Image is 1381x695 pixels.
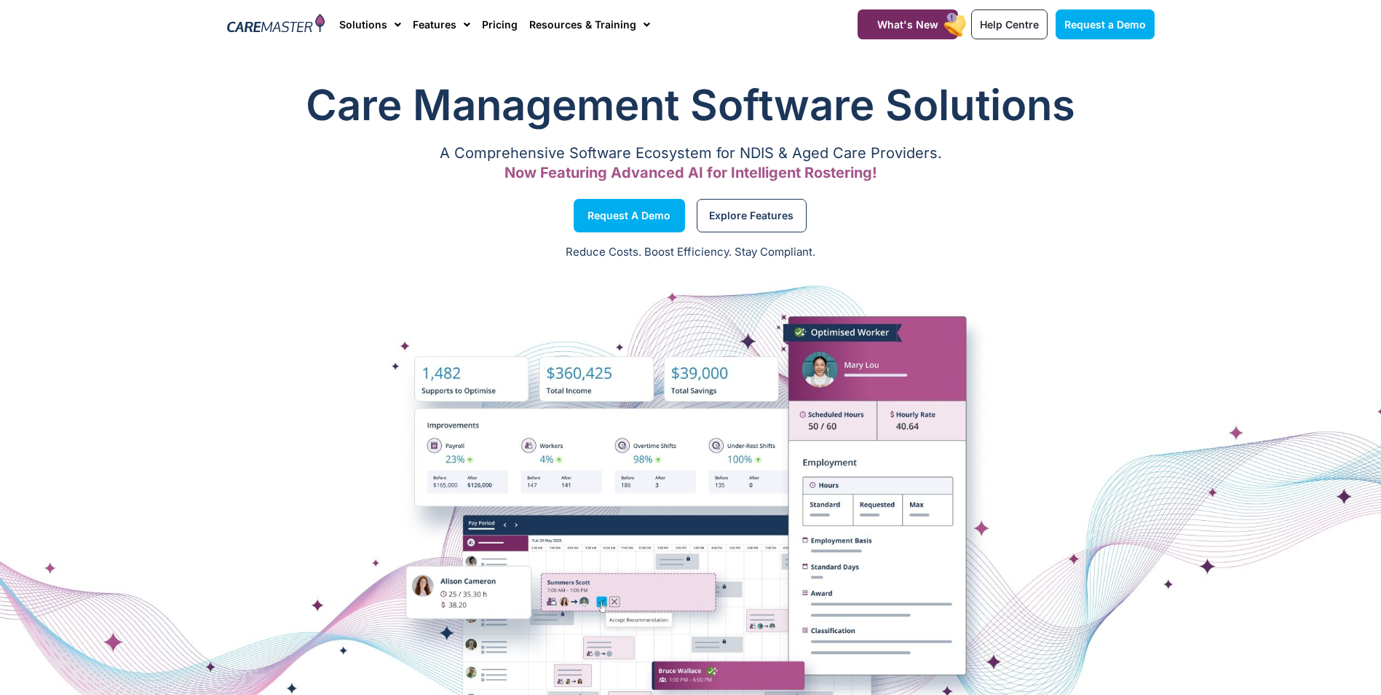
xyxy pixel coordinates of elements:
span: Help Centre [980,18,1039,31]
span: What's New [877,18,938,31]
a: Help Centre [971,9,1048,39]
span: Request a Demo [1064,18,1146,31]
span: Now Featuring Advanced AI for Intelligent Rostering! [504,164,877,181]
a: What's New [858,9,958,39]
span: Request a Demo [587,212,670,219]
span: Explore Features [709,212,794,219]
a: Request a Demo [1056,9,1155,39]
p: Reduce Costs. Boost Efficiency. Stay Compliant. [9,244,1372,261]
a: Explore Features [697,199,807,232]
img: CareMaster Logo [227,14,325,36]
p: A Comprehensive Software Ecosystem for NDIS & Aged Care Providers. [227,149,1155,158]
h1: Care Management Software Solutions [227,76,1155,134]
a: Request a Demo [574,199,685,232]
